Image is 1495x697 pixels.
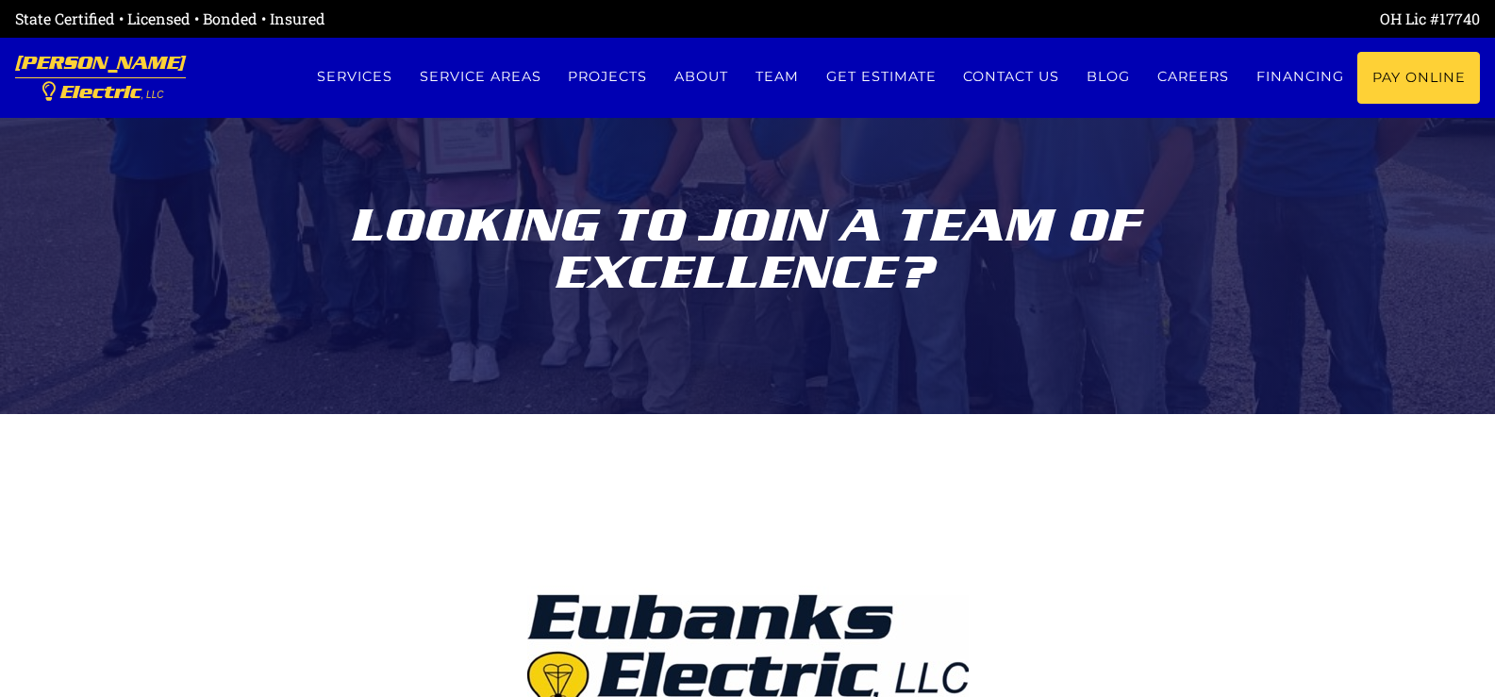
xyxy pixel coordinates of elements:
div: OH Lic #17740 [748,8,1481,30]
a: Financing [1242,52,1357,102]
a: Contact us [950,52,1073,102]
a: Careers [1144,52,1243,102]
a: About [661,52,742,102]
a: Team [742,52,813,102]
a: Blog [1073,52,1144,102]
a: Pay Online [1357,52,1480,104]
a: Get estimate [812,52,950,102]
a: Services [303,52,406,102]
a: Service Areas [406,52,555,102]
span: , LLC [141,90,164,100]
div: State Certified • Licensed • Bonded • Insured [15,8,748,30]
a: [PERSON_NAME] Electric, LLC [15,38,186,118]
a: Projects [555,52,661,102]
div: Looking to join a team of excellence? [224,187,1271,296]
